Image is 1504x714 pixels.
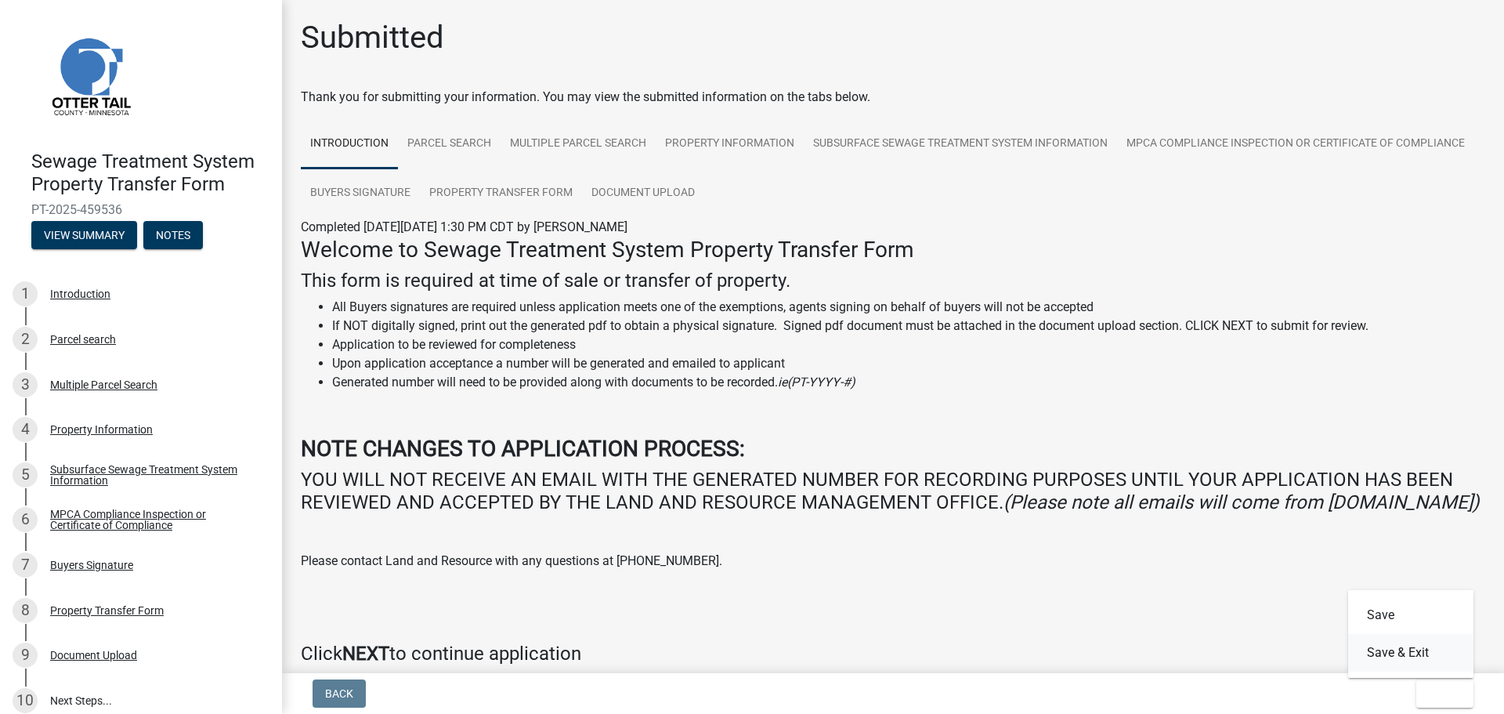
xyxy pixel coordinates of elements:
li: Application to be reviewed for completeness [332,335,1485,354]
div: Thank you for submitting your information. You may view the submitted information on the tabs below. [301,88,1485,107]
li: Upon application acceptance a number will be generated and emailed to applicant [332,354,1485,373]
div: 7 [13,553,38,578]
wm-modal-confirm: Notes [143,230,203,242]
a: Introduction [301,119,398,169]
a: Property Transfer Form [420,169,582,219]
div: Parcel search [50,334,116,345]
li: Generated number will need to be provided along with documents to be recorded. [332,373,1485,392]
span: Exit [1429,687,1452,700]
button: Save [1348,596,1473,634]
div: Document Upload [50,650,137,661]
div: MPCA Compliance Inspection or Certificate of Compliance [50,509,257,531]
a: Parcel search [398,119,501,169]
div: Introduction [50,288,110,299]
span: Completed [DATE][DATE] 1:30 PM CDT by [PERSON_NAME] [301,219,627,234]
h4: Sewage Treatment System Property Transfer Form [31,150,269,196]
span: PT-2025-459536 [31,202,251,217]
h1: Submitted [301,19,444,56]
div: Buyers Signature [50,560,133,571]
img: Otter Tail County, Minnesota [31,16,149,134]
span: Back [325,687,353,700]
div: Multiple Parcel Search [50,379,157,390]
a: Subsurface Sewage Treatment System Information [804,119,1117,169]
div: Property Transfer Form [50,605,164,616]
div: Property Information [50,424,153,435]
div: 5 [13,462,38,487]
li: If NOT digitally signed, print out the generated pdf to obtain a physical signature. Signed pdf d... [332,317,1485,335]
a: Document Upload [582,169,704,219]
h3: Welcome to Sewage Treatment System Property Transfer Form [301,237,1485,263]
div: 2 [13,327,38,352]
button: Back [313,680,366,708]
div: Subsurface Sewage Treatment System Information [50,464,257,486]
a: Multiple Parcel Search [501,119,656,169]
div: 1 [13,281,38,306]
h4: YOU WILL NOT RECEIVE AN EMAIL WITH THE GENERATED NUMBER FOR RECORDING PURPOSES UNTIL YOUR APPLICA... [301,469,1485,514]
li: All Buyers signatures are required unless application meets one of the exemptions, agents signing... [332,298,1485,317]
strong: NOTE CHANGES TO APPLICATION PROCESS: [301,436,745,462]
button: Save & Exit [1348,634,1473,672]
p: Please contact Land and Resource with any questions at [PHONE_NUMBER]. [301,552,1485,571]
div: 3 [13,372,38,397]
a: Property Information [656,119,804,169]
i: (Please note all emails will come from [DOMAIN_NAME]) [1003,491,1479,513]
h4: Click to continue application [301,643,1485,665]
h4: This form is required at time of sale or transfer of property. [301,270,1485,292]
a: MPCA Compliance Inspection or Certificate of Compliance [1117,119,1474,169]
div: Exit [1348,590,1473,678]
strong: NEXT [342,643,389,665]
div: 6 [13,507,38,532]
wm-modal-confirm: Summary [31,230,137,242]
div: 9 [13,643,38,668]
div: 8 [13,598,38,623]
button: View Summary [31,221,137,249]
a: Buyers Signature [301,169,420,219]
div: 4 [13,417,38,442]
i: ie(PT-YYYY-#) [778,375,855,390]
div: 10 [13,688,38,713]
button: Exit [1416,680,1473,708]
button: Notes [143,221,203,249]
